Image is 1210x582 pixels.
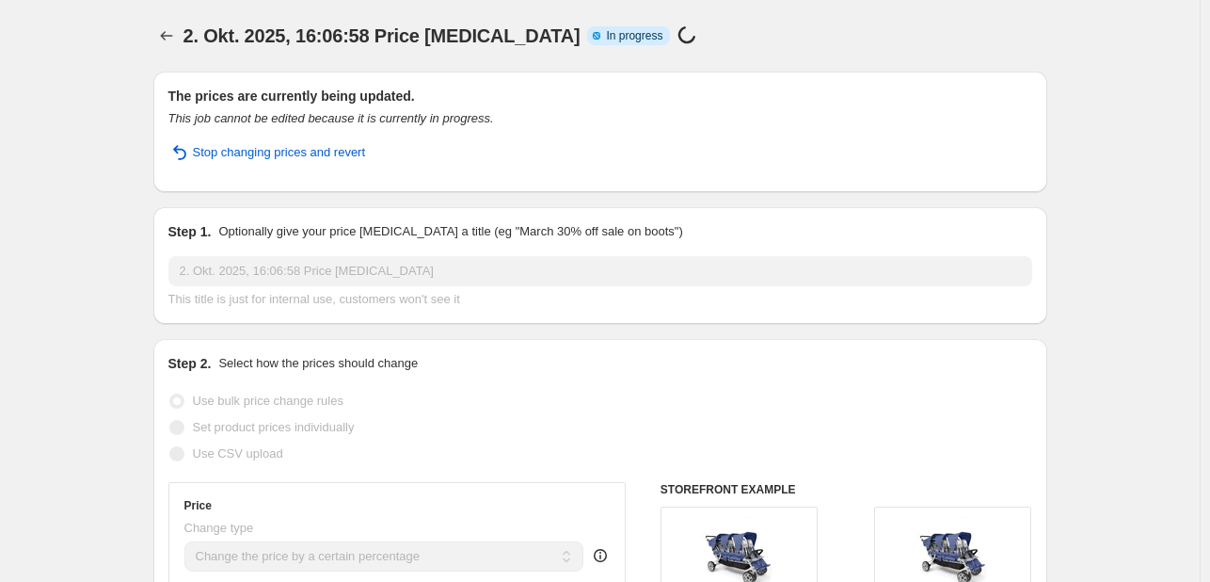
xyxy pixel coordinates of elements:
[168,354,212,373] h2: Step 2.
[168,111,494,125] i: This job cannot be edited because it is currently in progress.
[193,446,283,461] span: Use CSV upload
[168,256,1032,286] input: 30% off holiday sale
[183,25,581,46] span: 2. Okt. 2025, 16:06:58 Price [MEDICAL_DATA]
[193,143,366,162] span: Stop changing prices and revert
[168,87,1032,105] h2: The prices are currently being updated.
[168,292,460,306] span: This title is just for internal use, customers won't see it
[168,222,212,241] h2: Step 1.
[193,420,355,434] span: Set product prices individually
[591,546,610,565] div: help
[661,482,1032,497] h6: STOREFRONT EXAMPLE
[184,521,254,535] span: Change type
[193,394,343,408] span: Use bulk price change rules
[157,137,377,168] button: Stop changing prices and revert
[218,354,418,373] p: Select how the prices should change
[606,28,662,43] span: In progress
[184,498,212,513] h3: Price
[218,222,682,241] p: Optionally give your price [MEDICAL_DATA] a title (eg "March 30% off sale on boots")
[153,23,180,49] button: Price change jobs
